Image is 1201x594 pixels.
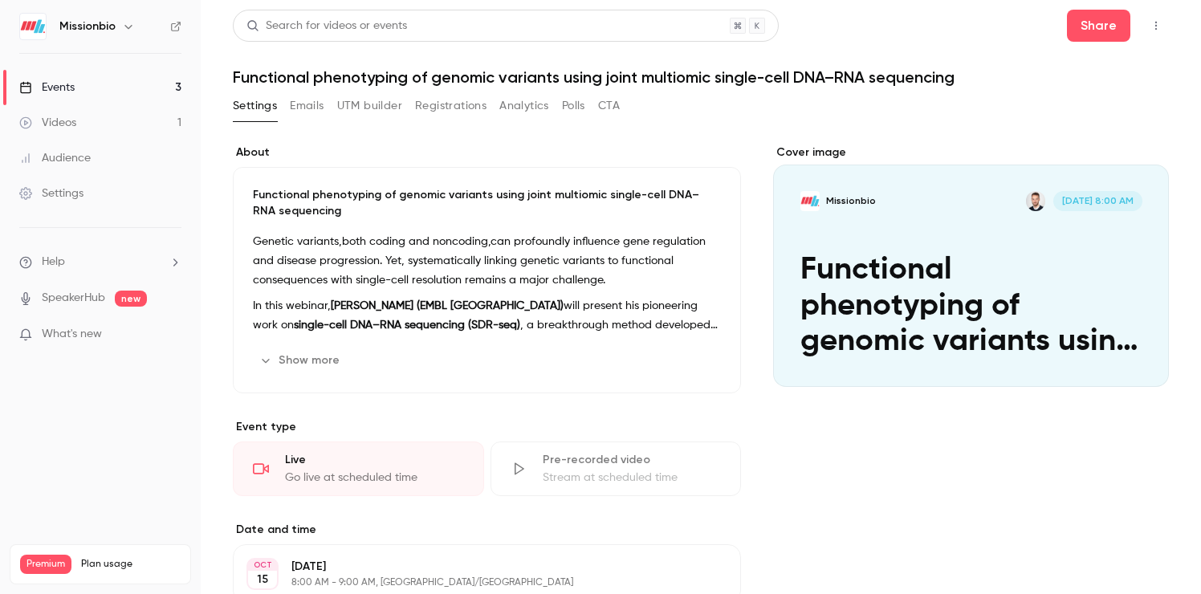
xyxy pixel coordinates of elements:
button: Registrations [415,93,487,119]
label: About [233,144,741,161]
iframe: Noticeable Trigger [162,328,181,342]
button: Show more [253,348,349,373]
button: UTM builder [337,93,402,119]
div: OCT [248,559,277,571]
img: Missionbio [20,14,46,39]
label: Date and time [233,522,741,538]
button: Share [1067,10,1130,42]
li: help-dropdown-opener [19,254,181,271]
span: What's new [42,326,102,343]
p: Genetic variants,both coding and noncoding,can profoundly influence gene regulation and disease p... [253,232,721,290]
p: In this webinar, will present his pioneering work on , a breakthrough method developed to simulta... [253,296,721,335]
label: Cover image [773,144,1169,161]
a: SpeakerHub [42,290,105,307]
div: LiveGo live at scheduled time [233,441,484,496]
div: Videos [19,115,76,131]
h6: Missionbio [59,18,116,35]
h1: Functional phenotyping of genomic variants using joint multiomic single-cell DNA–RNA sequencing [233,67,1169,87]
div: Search for videos or events [246,18,407,35]
div: Live [285,452,464,468]
section: Cover image [773,144,1169,387]
button: CTA [598,93,620,119]
button: Analytics [499,93,549,119]
p: Functional phenotyping of genomic variants using joint multiomic single-cell DNA–RNA sequencing [253,187,721,219]
div: Events [19,79,75,96]
button: Polls [562,93,585,119]
span: new [115,291,147,307]
div: Settings [19,185,83,201]
div: Pre-recorded video [543,452,722,468]
p: 8:00 AM - 9:00 AM, [GEOGRAPHIC_DATA]/[GEOGRAPHIC_DATA] [291,576,656,589]
p: [DATE] [291,559,656,575]
p: Event type [233,419,741,435]
div: Pre-recorded videoStream at scheduled time [491,441,742,496]
button: Emails [290,93,324,119]
strong: single-cell DNA–RNA sequencing (SDR-seq) [294,319,520,331]
p: 15 [257,572,268,588]
div: Audience [19,150,91,166]
span: Help [42,254,65,271]
div: Stream at scheduled time [543,470,722,486]
span: Plan usage [81,558,181,571]
span: Premium [20,555,71,574]
div: Go live at scheduled time [285,470,464,486]
strong: [PERSON_NAME] (EMBL [GEOGRAPHIC_DATA]) [331,300,564,311]
button: Settings [233,93,277,119]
